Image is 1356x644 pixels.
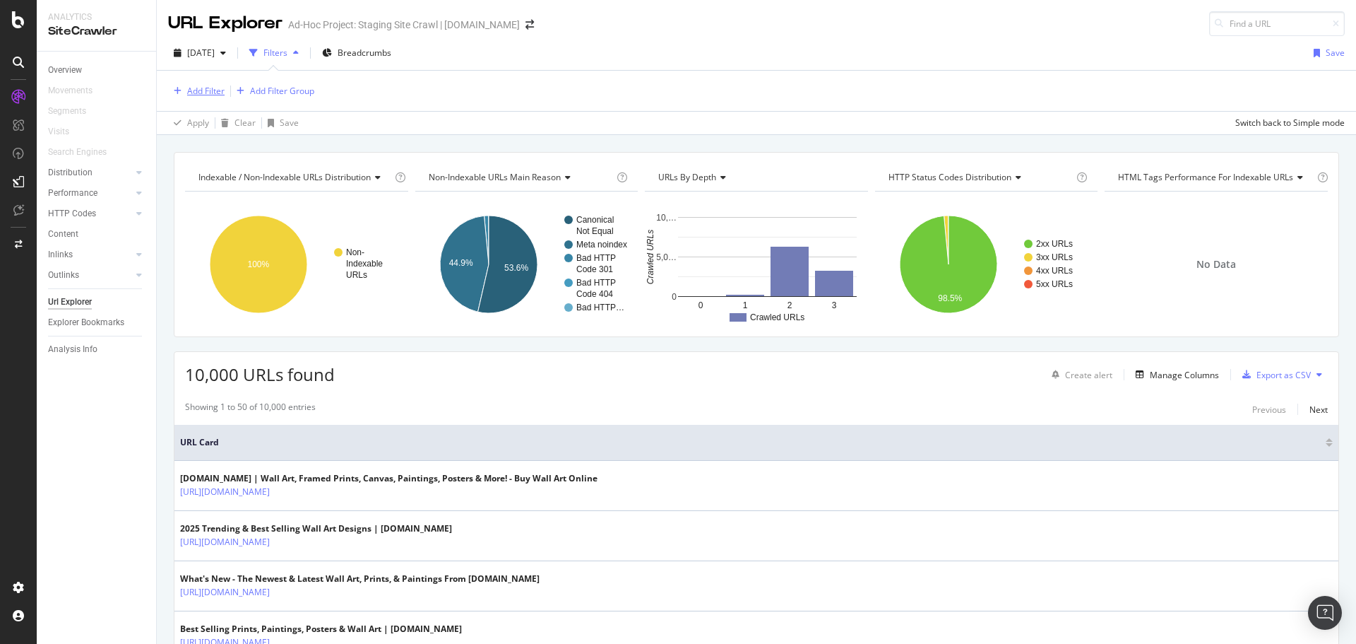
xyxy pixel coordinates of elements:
[48,315,124,330] div: Explorer Bookmarks
[1036,252,1073,262] text: 3xx URLs
[743,300,748,310] text: 1
[886,166,1074,189] h4: HTTP Status Codes Distribution
[576,278,616,288] text: Bad HTTP
[48,315,146,330] a: Explorer Bookmarks
[48,124,69,139] div: Visits
[48,23,145,40] div: SiteCrawler
[875,203,1098,326] svg: A chart.
[48,227,78,242] div: Content
[185,401,316,418] div: Showing 1 to 50 of 10,000 entries
[168,112,209,134] button: Apply
[48,104,100,119] a: Segments
[48,247,73,262] div: Inlinks
[657,252,677,262] text: 5,0…
[180,485,270,499] a: [URL][DOMAIN_NAME]
[576,215,614,225] text: Canonical
[1326,47,1345,59] div: Save
[1252,404,1286,416] div: Previous
[288,18,520,32] div: Ad-Hoc Project: Staging Site Crawl | [DOMAIN_NAME]
[1252,401,1286,418] button: Previous
[1309,401,1328,418] button: Next
[888,171,1011,183] span: HTTP Status Codes Distribution
[938,293,962,303] text: 98.5%
[48,268,79,283] div: Outlinks
[180,623,462,636] div: Best Selling Prints, Paintings, Posters & Wall Art | [DOMAIN_NAME]
[448,258,472,268] text: 44.9%
[180,472,597,485] div: [DOMAIN_NAME] | Wall Art, Framed Prints, Canvas, Paintings, Posters & More! - Buy Wall Art Online
[180,535,270,549] a: [URL][DOMAIN_NAME]
[655,166,855,189] h4: URLs by Depth
[672,292,677,302] text: 0
[187,85,225,97] div: Add Filter
[48,165,93,180] div: Distribution
[1036,239,1073,249] text: 2xx URLs
[1130,366,1219,383] button: Manage Columns
[180,522,452,535] div: 2025 Trending & Best Selling Wall Art Designs | [DOMAIN_NAME]
[248,259,270,269] text: 100%
[196,166,392,189] h4: Indexable / Non-Indexable URLs Distribution
[48,83,107,98] a: Movements
[48,145,107,160] div: Search Engines
[576,264,613,274] text: Code 301
[263,47,287,59] div: Filters
[48,295,92,310] div: Url Explorer
[48,186,132,201] a: Performance
[48,268,132,283] a: Outlinks
[250,85,314,97] div: Add Filter Group
[168,42,232,64] button: [DATE]
[1046,363,1112,386] button: Create alert
[645,203,868,326] svg: A chart.
[1235,117,1345,129] div: Switch back to Simple mode
[187,47,215,59] span: 2025 Oct. 1st
[48,206,132,221] a: HTTP Codes
[244,42,304,64] button: Filters
[658,171,716,183] span: URLs by Depth
[48,342,97,357] div: Analysis Info
[346,270,367,280] text: URLs
[576,289,613,299] text: Code 404
[1308,42,1345,64] button: Save
[576,226,614,236] text: Not Equal
[1237,363,1311,386] button: Export as CSV
[168,11,282,35] div: URL Explorer
[1308,596,1342,630] div: Open Intercom Messenger
[1036,279,1073,289] text: 5xx URLs
[180,573,540,585] div: What's New - The Newest & Latest Wall Art, Prints, & Paintings From [DOMAIN_NAME]
[1065,369,1112,381] div: Create alert
[576,253,616,263] text: Bad HTTP
[525,20,534,30] div: arrow-right-arrow-left
[346,259,383,269] text: Indexable
[657,213,677,223] text: 10,…
[168,83,225,100] button: Add Filter
[48,63,82,78] div: Overview
[185,203,408,326] div: A chart.
[1256,369,1311,381] div: Export as CSV
[198,171,371,183] span: Indexable / Non-Indexable URLs distribution
[48,295,146,310] a: Url Explorer
[280,117,299,129] div: Save
[215,112,256,134] button: Clear
[1115,166,1314,189] h4: HTML Tags Performance for Indexable URLs
[576,240,627,250] text: Meta noindex
[234,117,256,129] div: Clear
[646,230,655,284] text: Crawled URLs
[48,104,86,119] div: Segments
[787,300,792,310] text: 2
[48,165,132,180] a: Distribution
[1230,112,1345,134] button: Switch back to Simple mode
[338,47,391,59] span: Breadcrumbs
[415,203,638,326] svg: A chart.
[48,227,146,242] a: Content
[1150,369,1219,381] div: Manage Columns
[576,303,624,312] text: Bad HTTP…
[48,186,97,201] div: Performance
[262,112,299,134] button: Save
[48,342,146,357] a: Analysis Info
[48,206,96,221] div: HTTP Codes
[48,63,146,78] a: Overview
[429,171,561,183] span: Non-Indexable URLs Main Reason
[231,83,314,100] button: Add Filter Group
